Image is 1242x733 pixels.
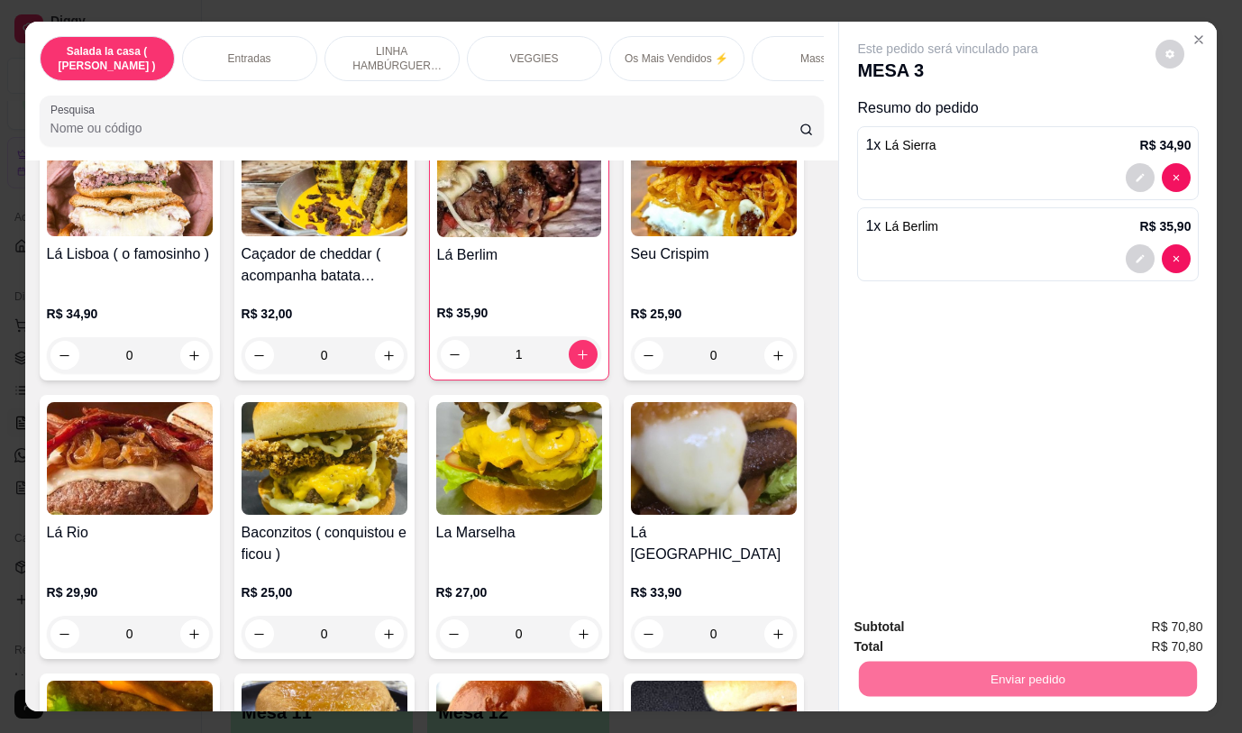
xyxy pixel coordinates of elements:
p: R$ 25,90 [631,305,797,323]
p: R$ 25,00 [242,583,407,601]
h4: La Marselha [436,522,602,544]
input: Pesquisa [50,119,799,137]
p: 1 x [865,215,938,237]
img: product-image [631,124,797,236]
span: Lá Berlim [885,219,938,234]
h4: Seu Crispim [631,243,797,265]
button: decrease-product-quantity [1162,163,1191,192]
button: increase-product-quantity [764,619,793,648]
button: decrease-product-quantity [635,341,663,370]
label: Pesquisa [50,102,101,117]
img: product-image [242,124,407,236]
h4: Baconzitos ( conquistou e ficou ) [242,522,407,565]
button: decrease-product-quantity [1126,244,1155,273]
p: VEGGIES [510,51,559,66]
img: product-image [47,124,213,236]
button: increase-product-quantity [569,340,598,369]
p: Este pedido será vinculado para [857,40,1037,58]
h4: Lá [GEOGRAPHIC_DATA] [631,522,797,565]
button: Close [1184,25,1213,54]
p: Resumo do pedido [857,97,1199,119]
p: R$ 34,90 [47,305,213,323]
button: increase-product-quantity [764,341,793,370]
p: R$ 33,90 [631,583,797,601]
img: product-image [47,402,213,515]
button: decrease-product-quantity [245,619,274,648]
p: R$ 35,90 [1140,217,1192,235]
img: product-image [436,402,602,515]
h4: Lá Lisboa ( o famosinho ) [47,243,213,265]
img: product-image [437,124,601,237]
h4: Caçador de cheddar ( acompanha batata crinkle) [242,243,407,287]
img: product-image [631,402,797,515]
button: decrease-product-quantity [1162,244,1191,273]
button: decrease-product-quantity [635,619,663,648]
strong: Total [854,639,882,654]
p: R$ 35,90 [437,304,601,322]
button: decrease-product-quantity [1155,40,1184,69]
p: Os Mais Vendidos ⚡️ [625,51,728,66]
button: Enviar pedido [859,661,1197,696]
button: decrease-product-quantity [1126,163,1155,192]
p: R$ 27,00 [436,583,602,601]
h4: Lá Berlim [437,244,601,266]
p: MESA 3 [857,58,1037,83]
p: R$ 32,00 [242,305,407,323]
h4: Lá Rio [47,522,213,544]
p: R$ 34,90 [1140,136,1192,154]
p: Salada la casa ( [PERSON_NAME] ) [55,44,160,73]
p: Massas [800,51,837,66]
p: 1 x [865,134,936,156]
p: Entradas [228,51,271,66]
span: Lá Sierra [885,138,936,152]
p: LINHA HAMBÚRGUER ANGUS [340,44,444,73]
p: R$ 29,90 [47,583,213,601]
img: product-image [242,402,407,515]
button: decrease-product-quantity [441,340,470,369]
button: increase-product-quantity [375,619,404,648]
